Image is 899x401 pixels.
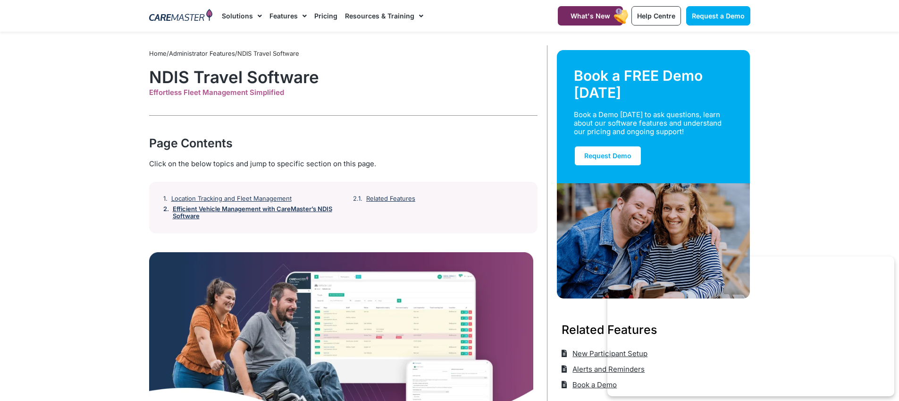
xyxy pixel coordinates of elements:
span: NDIS Travel Software [237,50,299,57]
span: Request a Demo [692,12,745,20]
a: Help Centre [631,6,681,26]
span: Alerts and Reminders [570,361,645,377]
a: Efficient Vehicle Management with CareMaster’s NDIS Software [173,205,340,220]
a: Request a Demo [686,6,750,26]
h1: NDIS Travel Software [149,67,538,87]
div: Book a FREE Demo [DATE] [574,67,733,101]
a: Book a Demo [562,377,617,392]
img: Support Worker and NDIS Participant out for a coffee. [557,183,750,299]
span: New Participant Setup [570,346,647,361]
span: / / [149,50,299,57]
h3: Related Features [562,321,746,338]
a: Administrator Features [169,50,235,57]
iframe: Popup CTA [607,256,894,396]
span: What's New [571,12,610,20]
span: Help Centre [637,12,675,20]
div: Effortless Fleet Management Simplified [149,88,538,97]
span: Request Demo [584,152,631,160]
div: Book a Demo [DATE] to ask questions, learn about our software features and understand our pricing... [574,111,722,136]
a: What's New [558,6,623,26]
img: CareMaster Logo [149,9,213,23]
a: Alerts and Reminders [562,361,645,377]
div: Click on the below topics and jump to specific section on this page. [149,159,538,169]
a: Location Tracking and Fleet Management [171,195,292,203]
div: Page Contents [149,135,538,152]
a: Request Demo [574,145,642,166]
a: New Participant Setup [562,346,648,361]
a: Home [149,50,167,57]
a: Related Features [366,195,415,203]
span: Book a Demo [570,377,617,392]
